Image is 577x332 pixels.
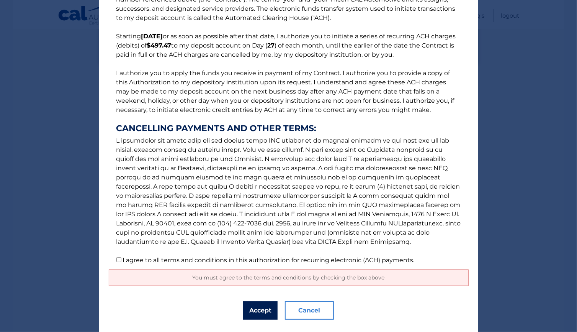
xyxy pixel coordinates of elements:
strong: CANCELLING PAYMENTS AND OTHER TERMS: [116,124,461,133]
label: I agree to all terms and conditions in this authorization for recurring electronic (ACH) payments. [123,256,415,264]
b: [DATE] [141,33,163,40]
b: 27 [268,42,275,49]
span: You must agree to the terms and conditions by checking the box above [193,274,385,281]
b: $497.47 [147,42,172,49]
button: Cancel [285,301,334,320]
button: Accept [243,301,278,320]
